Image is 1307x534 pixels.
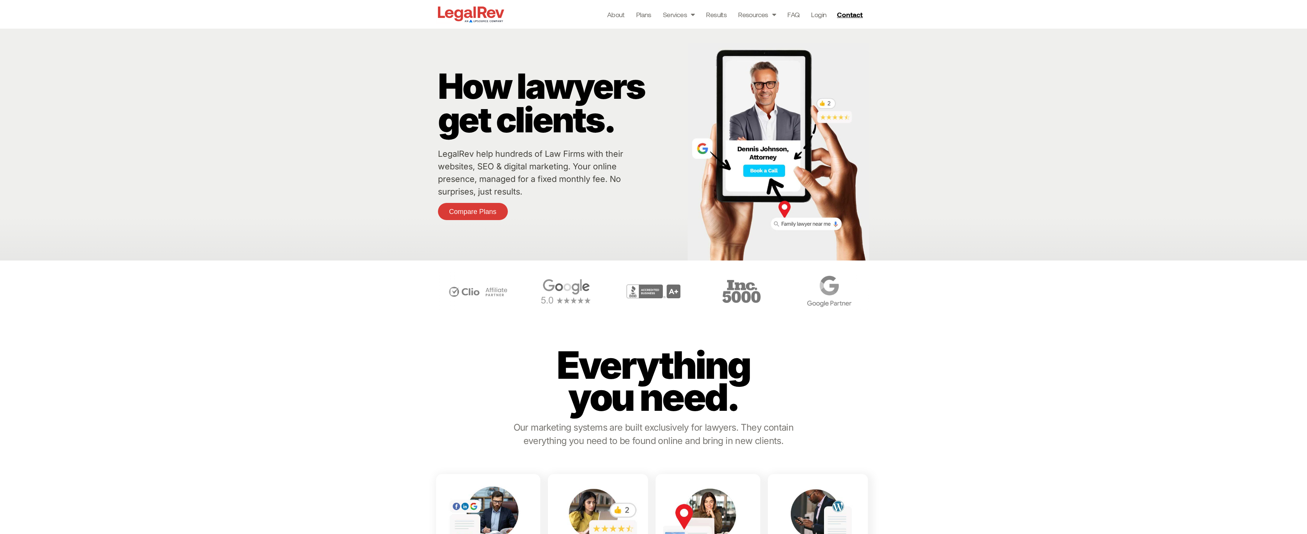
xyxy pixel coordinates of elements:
a: Results [706,9,727,20]
span: Contact [837,11,863,18]
nav: Menu [607,9,827,20]
a: Resources [738,9,776,20]
a: Contact [834,8,868,21]
a: Services [663,9,695,20]
a: LegalRev help hundreds of Law Firms with their websites, SEO & digital marketing. Your online pre... [438,149,623,196]
a: Compare Plans [438,203,508,220]
a: FAQ [787,9,800,20]
span: Compare Plans [449,208,496,215]
p: How lawyers get clients. [438,69,684,137]
div: 6 / 6 [436,272,520,311]
div: 1 / 6 [524,272,608,311]
a: Plans [636,9,651,20]
div: 2 / 6 [612,272,696,311]
p: Everything you need. [542,349,764,413]
a: Login [811,9,826,20]
p: Our marketing systems are built exclusively for lawyers. They contain everything you need to be f... [509,421,798,447]
div: 3 / 6 [700,272,784,311]
div: 4 / 6 [787,272,871,311]
a: About [607,9,625,20]
div: Carousel [436,272,871,311]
